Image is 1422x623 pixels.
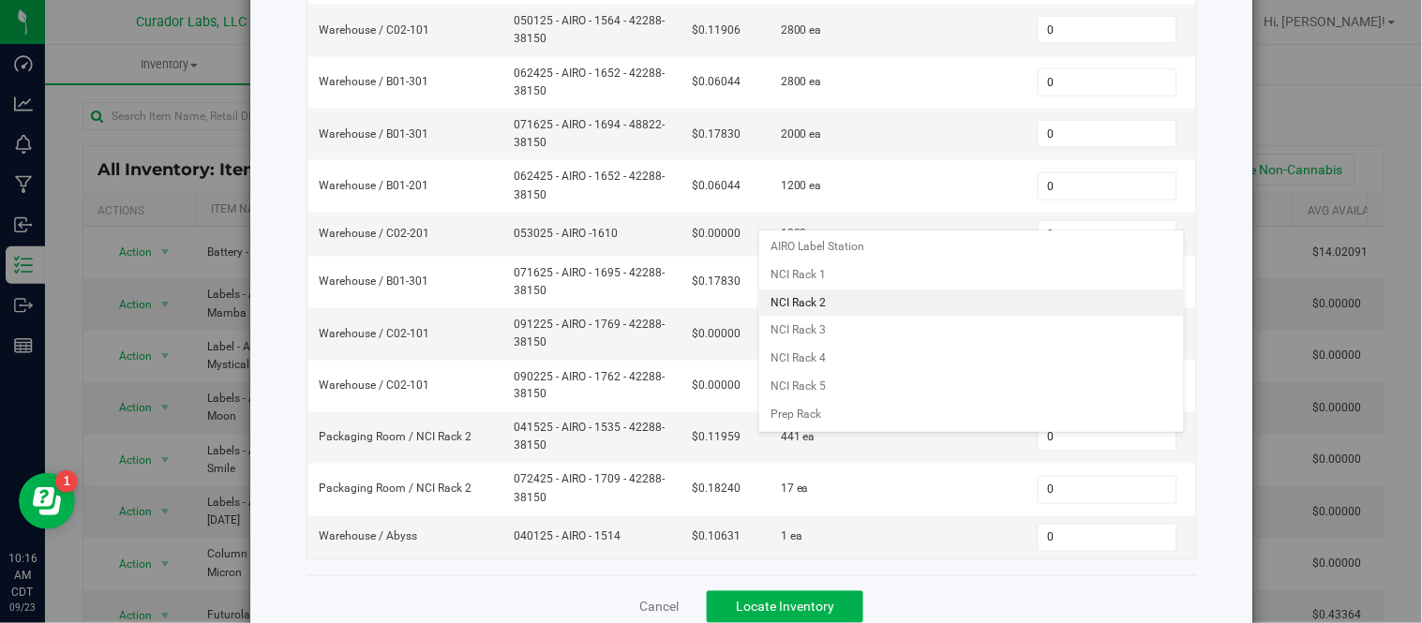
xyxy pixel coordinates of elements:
[319,73,428,91] span: Warehouse / B01-301
[1039,477,1176,503] input: 0
[759,401,1184,429] li: Prep Rack
[692,528,741,546] span: $0.10631
[19,473,75,529] iframe: Resource center
[1039,121,1176,147] input: 0
[514,116,669,152] span: 071625 - AIRO - 1694 - 48822-38150
[319,177,428,195] span: Warehouse / B01-201
[319,325,429,343] span: Warehouse / C02-101
[759,233,1184,261] li: AIRO Label Station
[781,73,822,91] span: 2800 ea
[692,73,741,91] span: $0.06044
[759,317,1184,345] li: NCI Rack 3
[692,177,741,195] span: $0.06044
[514,471,669,507] span: 072425 - AIRO - 1709 - 42288-38150
[781,177,822,195] span: 1200 ea
[781,481,809,498] span: 17 ea
[514,225,669,243] span: 053025 - AIRO -1610
[692,273,741,290] span: $0.17830
[514,420,669,455] span: 041525 - AIRO - 1535 - 42288-38150
[692,225,741,243] span: $0.00000
[1039,17,1176,43] input: 0
[781,22,822,39] span: 2800 ea
[781,528,802,546] span: 1 ea
[781,429,816,447] span: 441 ea
[514,528,669,546] span: 040125 - AIRO - 1514
[759,289,1184,318] li: NCI Rack 2
[692,481,741,498] span: $0.18240
[781,225,822,243] span: 1000 ea
[781,126,822,143] span: 2000 ea
[319,481,472,498] span: Packaging Room / NCI Rack 2
[759,373,1184,401] li: NCI Rack 5
[319,126,428,143] span: Warehouse / B01-301
[1039,221,1176,247] input: 0
[736,600,834,615] span: Locate Inventory
[692,325,741,343] span: $0.00000
[55,470,78,493] iframe: Resource center unread badge
[514,168,669,203] span: 062425 - AIRO - 1652 - 42288-38150
[692,126,741,143] span: $0.17830
[514,368,669,404] span: 090225 - AIRO - 1762 - 42288-38150
[692,22,741,39] span: $0.11906
[1039,525,1176,551] input: 0
[319,273,428,290] span: Warehouse / B01-301
[319,377,429,394] span: Warehouse / C02-101
[1039,424,1176,451] input: 0
[514,264,669,300] span: 071625 - AIRO - 1695 - 42288-38150
[319,429,472,447] span: Packaging Room / NCI Rack 2
[514,316,669,351] span: 091225 - AIRO - 1769 - 42288-38150
[514,12,669,48] span: 050125 - AIRO - 1564 - 42288-38150
[692,377,741,394] span: $0.00000
[639,598,679,616] a: Cancel
[514,65,669,100] span: 062425 - AIRO - 1652 - 42288-38150
[692,429,741,447] span: $0.11959
[759,261,1184,289] li: NCI Rack 1
[319,528,417,546] span: Warehouse / Abyss
[1039,173,1176,200] input: 0
[759,345,1184,373] li: NCI Rack 4
[1039,69,1176,96] input: 0
[707,591,863,623] button: Locate Inventory
[319,225,429,243] span: Warehouse / C02-201
[319,22,429,39] span: Warehouse / C02-101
